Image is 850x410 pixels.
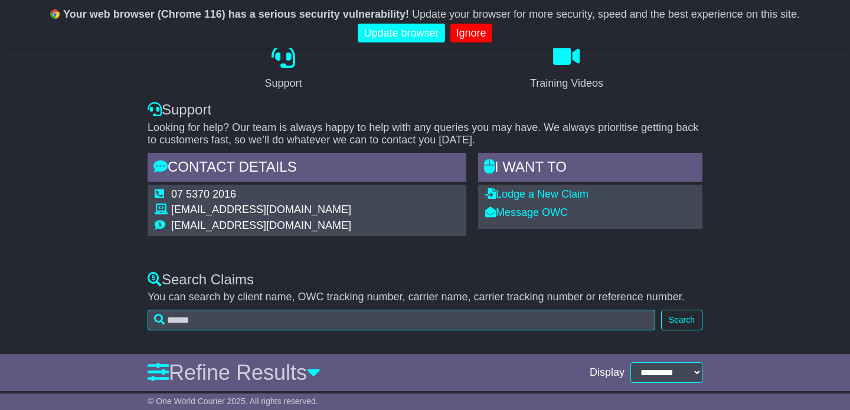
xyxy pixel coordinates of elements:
div: Support [148,101,702,119]
div: I WANT to [478,153,702,185]
div: Support [264,76,302,91]
td: [EMAIL_ADDRESS][DOMAIN_NAME] [171,204,351,219]
span: Update your browser for more security, speed and the best experience on this site. [412,8,800,20]
span: Display [590,366,625,379]
a: Support [257,40,309,96]
a: Ignore [450,24,492,43]
button: Search [661,310,702,330]
a: Message OWC [485,206,568,218]
b: Your web browser (Chrome 116) has a serious security vulnerability! [63,8,409,20]
a: Refine Results [148,360,321,385]
div: Contact Details [148,153,466,185]
p: You can search by client name, OWC tracking number, carrier name, carrier tracking number or refe... [148,291,702,304]
a: Lodge a New Claim [485,188,589,200]
div: Training Videos [530,76,603,91]
span: © One World Courier 2025. All rights reserved. [148,396,318,406]
td: [EMAIL_ADDRESS][DOMAIN_NAME] [171,219,351,232]
a: Update browser [358,24,444,43]
p: Looking for help? Our team is always happy to help with any queries you may have. We always prior... [148,122,702,147]
td: 07 5370 2016 [171,188,351,204]
div: Search Claims [148,271,702,288]
a: Training Videos [522,40,611,96]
